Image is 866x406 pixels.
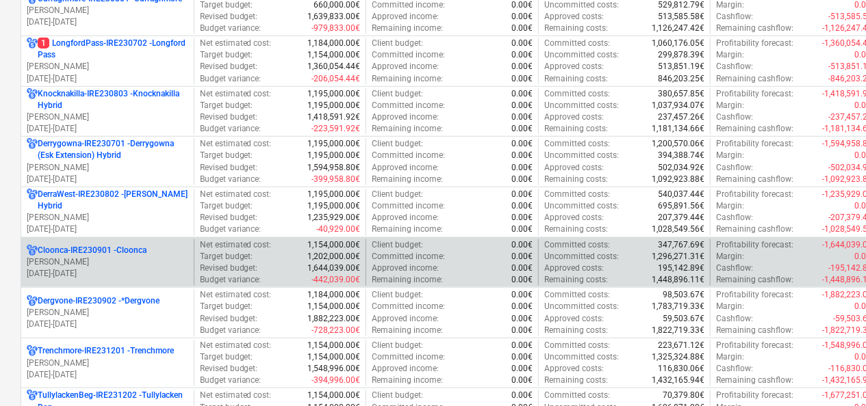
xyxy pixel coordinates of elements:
[27,88,38,111] div: Project has multi currencies enabled
[307,351,360,363] p: 1,154,000.00€
[652,138,704,150] p: 1,200,570.06€
[511,301,533,312] p: 0.00€
[652,351,704,363] p: 1,325,324.88€
[27,189,188,236] div: DerraWest-IRE230802 -[PERSON_NAME] Hybrid[PERSON_NAME][DATE]-[DATE]
[307,11,360,23] p: 1,639,833.00€
[716,340,793,351] p: Profitability forecast :
[27,138,188,185] div: Derrygowna-IRE230701 -Derrygowna (Esk Extension) Hybrid[PERSON_NAME][DATE]-[DATE]
[511,200,533,212] p: 0.00€
[200,38,272,49] p: Net estimated cost :
[544,88,610,100] p: Committed costs :
[307,363,360,375] p: 1,548,996.00€
[544,274,608,286] p: Remaining costs :
[544,49,619,61] p: Uncommitted costs :
[27,268,188,280] p: [DATE] - [DATE]
[544,123,608,135] p: Remaining costs :
[716,375,793,386] p: Remaining cashflow :
[38,189,188,212] p: DerraWest-IRE230802 - [PERSON_NAME] Hybrid
[716,38,793,49] p: Profitability forecast :
[372,251,445,262] p: Committed income :
[663,289,704,301] p: 98,503.67€
[652,123,704,135] p: 1,181,134.66€
[372,100,445,111] p: Committed income :
[544,61,604,72] p: Approved costs :
[511,239,533,251] p: 0.00€
[27,123,188,135] p: [DATE] - [DATE]
[372,390,423,401] p: Client budget :
[372,88,423,100] p: Client budget :
[307,340,360,351] p: 1,154,000.00€
[511,174,533,185] p: 0.00€
[307,61,360,72] p: 1,360,054.44€
[716,61,753,72] p: Cashflow :
[38,345,174,357] p: Trenchmore-IRE231201 - Trenchmore
[716,138,793,150] p: Profitability forecast :
[544,23,608,34] p: Remaining costs :
[27,212,188,224] p: [PERSON_NAME]
[511,289,533,301] p: 0.00€
[200,174,262,185] p: Budget variance :
[511,150,533,161] p: 0.00€
[27,111,188,123] p: [PERSON_NAME]
[511,49,533,61] p: 0.00€
[511,212,533,224] p: 0.00€
[663,313,704,325] p: 59,503.67€
[27,73,188,85] p: [DATE] - [DATE]
[544,390,610,401] p: Committed costs :
[716,325,793,336] p: Remaining cashflow :
[511,313,533,325] p: 0.00€
[544,38,610,49] p: Committed costs :
[511,274,533,286] p: 0.00€
[38,38,188,61] p: LongfordPass-IRE230702 - Longford Pass
[372,38,423,49] p: Client budget :
[544,111,604,123] p: Approved costs :
[716,162,753,174] p: Cashflow :
[798,340,866,406] iframe: Chat Widget
[658,189,704,200] p: 540,037.44€
[200,123,262,135] p: Budget variance :
[716,251,744,262] p: Margin :
[511,189,533,200] p: 0.00€
[27,88,188,135] div: Knocknakilla-IRE230803 -Knocknakilla Hybrid[PERSON_NAME][DATE]-[DATE]
[658,61,704,72] p: 513,851.19€
[544,340,610,351] p: Committed costs :
[200,340,272,351] p: Net estimated cost :
[716,313,753,325] p: Cashflow :
[658,73,704,85] p: 846,203.25€
[200,239,272,251] p: Net estimated cost :
[716,174,793,185] p: Remaining cashflow :
[200,301,253,312] p: Target budget :
[311,174,360,185] p: -399,958.80€
[544,289,610,301] p: Committed costs :
[27,295,188,330] div: Dergvone-IRE230902 -*Dergvone[PERSON_NAME][DATE]-[DATE]
[544,138,610,150] p: Committed costs :
[200,390,272,401] p: Net estimated cost :
[27,174,188,185] p: [DATE] - [DATE]
[652,301,704,312] p: 1,783,719.33€
[372,162,439,174] p: Approved income :
[38,245,147,256] p: Cloonca-IRE230901 - Cloonca
[716,150,744,161] p: Margin :
[27,307,188,319] p: [PERSON_NAME]
[27,319,188,330] p: [DATE] - [DATE]
[307,100,360,111] p: 1,195,000.00€
[511,262,533,274] p: 0.00€
[372,340,423,351] p: Client budget :
[372,212,439,224] p: Approved income :
[200,325,262,336] p: Budget variance :
[658,162,704,174] p: 502,034.92€
[200,11,258,23] p: Revised budget :
[658,200,704,212] p: 695,891.56€
[27,245,188,280] div: Cloonca-IRE230901 -Cloonca[PERSON_NAME][DATE]-[DATE]
[511,363,533,375] p: 0.00€
[652,174,704,185] p: 1,092,923.88€
[544,251,619,262] p: Uncommitted costs :
[372,313,439,325] p: Approved income :
[716,351,744,363] p: Margin :
[652,375,704,386] p: 1,432,165.94€
[511,251,533,262] p: 0.00€
[27,162,188,174] p: [PERSON_NAME]
[27,5,188,16] p: [PERSON_NAME]
[544,325,608,336] p: Remaining costs :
